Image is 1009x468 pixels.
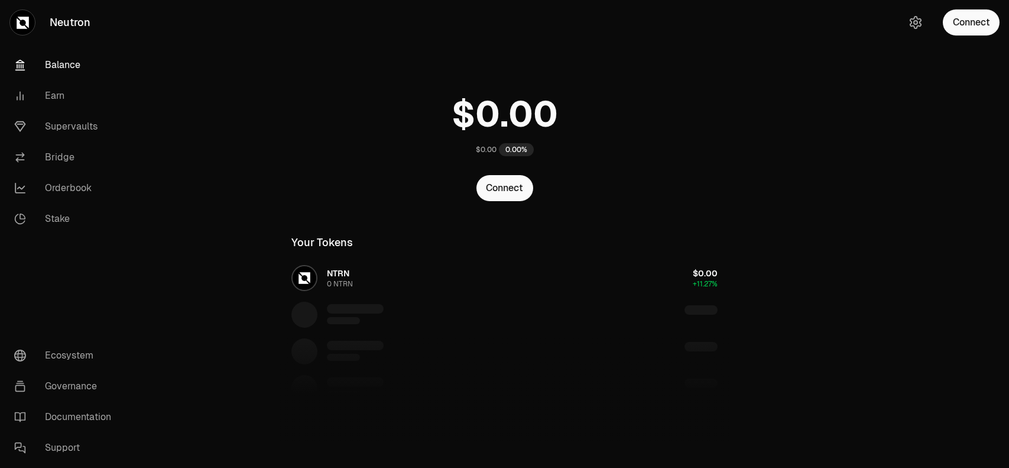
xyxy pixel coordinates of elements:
a: Governance [5,371,128,402]
a: Stake [5,204,128,234]
button: Connect [476,175,533,201]
a: Documentation [5,402,128,433]
a: Ecosystem [5,340,128,371]
div: 0.00% [499,143,534,156]
a: Bridge [5,142,128,173]
div: $0.00 [476,145,497,154]
button: Connect [943,9,1000,35]
a: Earn [5,80,128,111]
a: Balance [5,50,128,80]
a: Support [5,433,128,463]
a: Supervaults [5,111,128,142]
div: Your Tokens [291,234,353,251]
a: Orderbook [5,173,128,204]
